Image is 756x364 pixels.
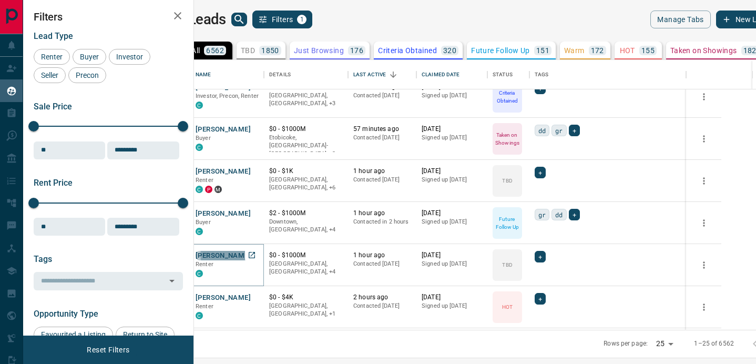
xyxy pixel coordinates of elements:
p: 2 hours ago [353,293,411,302]
div: + [535,251,546,262]
div: Seller [34,67,66,83]
div: Details [264,60,348,89]
p: Toronto [269,302,343,318]
p: East End, Brampton [269,134,343,158]
div: condos.ca [196,312,203,319]
div: condos.ca [196,102,203,109]
p: 176 [350,47,363,54]
p: $0 - $1000M [269,125,343,134]
div: condos.ca [196,228,203,235]
div: + [569,125,580,136]
button: search button [231,13,247,26]
div: Status [493,60,513,89]
p: 1 hour ago [353,251,411,260]
button: Sort [386,67,401,82]
p: Signed up [DATE] [422,92,482,100]
p: HOT [502,303,513,311]
p: West End, Midtown | Central, Toronto, St. Catharines [269,218,343,234]
span: Investor, Precon, Renter [196,93,259,99]
p: 1–25 of 6562 [694,339,734,348]
p: Contacted [DATE] [353,302,411,310]
p: 1 hour ago [353,209,411,218]
button: more [696,173,712,189]
p: [DATE] [422,293,482,302]
div: Claimed Date [416,60,487,89]
div: property.ca [205,186,212,193]
span: + [573,209,576,220]
span: Return to Site [119,330,171,339]
button: Open [165,274,179,288]
button: more [696,131,712,147]
p: Contacted in 2 hours [353,218,411,226]
span: Rent Price [34,178,73,188]
p: Contacted [DATE] [353,92,411,100]
p: 320 [443,47,456,54]
p: Criteria Obtained [494,89,521,105]
h1: My Leads [166,11,226,28]
span: + [538,294,542,304]
div: Last Active [348,60,416,89]
p: 151 [536,47,549,54]
div: Investor [109,49,150,65]
p: Signed up [DATE] [422,260,482,268]
button: [PERSON_NAME] [196,125,251,135]
p: 6562 [206,47,224,54]
div: Claimed Date [422,60,460,89]
p: 1 hour ago [353,167,411,176]
span: Renter [196,303,213,310]
span: 1 [298,16,305,23]
div: Tags [529,60,686,89]
span: Opportunity Type [34,309,98,319]
div: Return to Site [116,327,175,342]
div: condos.ca [196,270,203,277]
div: Buyer [73,49,106,65]
div: Favourited a Listing [34,327,113,342]
span: + [538,251,542,262]
p: Contacted [DATE] [353,134,411,142]
p: Warm [564,47,585,54]
div: Status [487,60,529,89]
span: Renter [37,53,66,61]
button: Filters1 [252,11,313,28]
h2: Filters [34,11,183,23]
div: condos.ca [196,144,203,151]
span: dd [538,125,546,136]
p: 155 [641,47,655,54]
div: + [535,167,546,178]
div: Last Active [353,60,386,89]
div: Precon [68,67,106,83]
p: $0 - $1000M [269,251,343,260]
p: [DATE] [422,209,482,218]
span: Renter [196,177,213,184]
p: Future Follow Up [471,47,529,54]
p: Signed up [DATE] [422,302,482,310]
span: Sale Price [34,102,72,112]
p: Signed up [DATE] [422,176,482,184]
div: Tags [535,60,549,89]
p: Midtown | Central, East York, Toronto, Richmond Hill [269,260,343,276]
p: TBD [241,47,255,54]
p: $0 - $4K [269,293,343,302]
p: 172 [591,47,604,54]
p: Signed up [DATE] [422,218,482,226]
p: TBD [502,261,512,269]
p: Taken on Showings [670,47,737,54]
div: + [535,293,546,305]
p: [DATE] [422,125,482,134]
div: Name [196,60,211,89]
button: [PERSON_NAME] [196,167,251,177]
div: Name [190,60,264,89]
p: [DATE] [422,167,482,176]
span: Buyer [196,219,211,226]
button: [PERSON_NAME] [196,293,251,303]
span: Buyer [76,53,103,61]
p: Rows per page: [604,339,648,348]
p: Taken on Showings [494,131,521,147]
span: gr [538,209,546,220]
button: more [696,89,712,105]
div: condos.ca [196,186,203,193]
div: mrloft.ca [214,186,222,193]
p: $0 - $1K [269,167,343,176]
div: Details [269,60,291,89]
span: dd [555,209,563,220]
